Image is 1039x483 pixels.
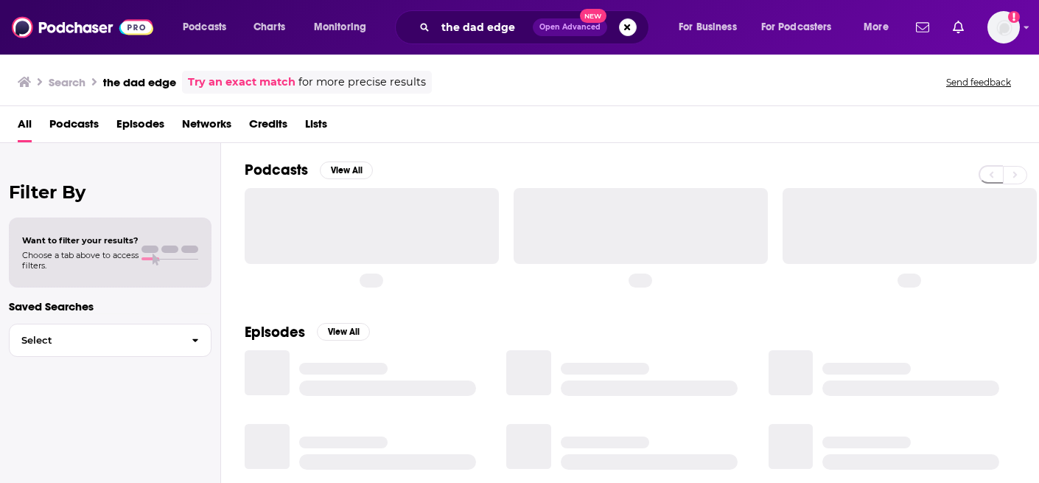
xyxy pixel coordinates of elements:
a: Networks [182,112,231,142]
span: Want to filter your results? [22,235,139,246]
h3: Search [49,75,85,89]
h2: Filter By [9,181,211,203]
span: For Business [679,17,737,38]
img: Podchaser - Follow, Share and Rate Podcasts [12,13,153,41]
span: Open Advanced [539,24,601,31]
button: Send feedback [942,76,1015,88]
button: Select [9,324,211,357]
button: View All [317,323,370,341]
button: open menu [853,15,907,39]
h2: Podcasts [245,161,308,179]
a: Try an exact match [188,74,295,91]
a: Lists [305,112,327,142]
button: open menu [752,15,853,39]
a: EpisodesView All [245,323,370,341]
svg: Add a profile image [1008,11,1020,23]
button: open menu [172,15,245,39]
input: Search podcasts, credits, & more... [435,15,533,39]
span: Podcasts [183,17,226,38]
div: Search podcasts, credits, & more... [409,10,663,44]
a: Podcasts [49,112,99,142]
span: for more precise results [298,74,426,91]
span: Select [10,336,180,345]
a: Episodes [116,112,164,142]
p: Saved Searches [9,299,211,313]
a: Credits [249,112,287,142]
span: More [864,17,889,38]
span: For Podcasters [761,17,832,38]
a: Show notifications dropdown [910,15,935,40]
a: PodcastsView All [245,161,373,179]
h2: Episodes [245,323,305,341]
button: View All [320,161,373,179]
span: Charts [253,17,285,38]
button: open menu [668,15,755,39]
button: Open AdvancedNew [533,18,607,36]
img: User Profile [987,11,1020,44]
span: Logged in as megcassidy [987,11,1020,44]
a: Show notifications dropdown [947,15,970,40]
a: Charts [244,15,294,39]
h3: the dad edge [103,75,176,89]
button: Show profile menu [987,11,1020,44]
span: Monitoring [314,17,366,38]
button: open menu [304,15,385,39]
a: All [18,112,32,142]
span: Choose a tab above to access filters. [22,250,139,271]
span: New [580,9,606,23]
